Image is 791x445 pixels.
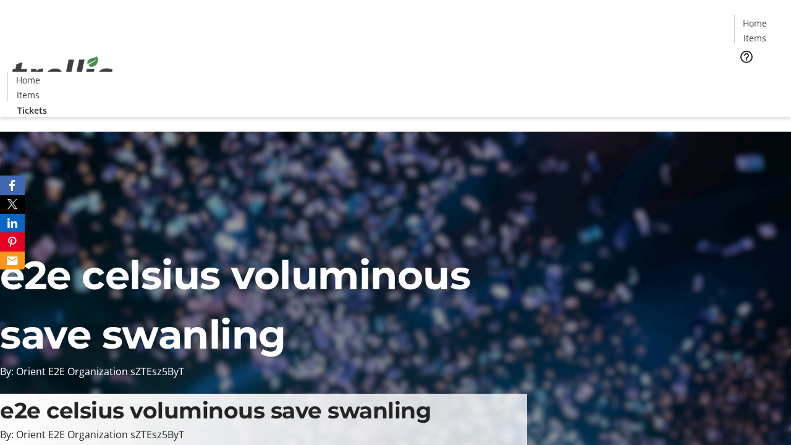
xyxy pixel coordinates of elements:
[17,104,47,117] span: Tickets
[744,72,774,85] span: Tickets
[17,88,40,101] span: Items
[16,74,40,87] span: Home
[743,17,767,30] span: Home
[7,104,57,117] a: Tickets
[735,17,774,30] a: Home
[734,44,759,69] button: Help
[7,43,117,104] img: Orient E2E Organization sZTEsz5ByT's Logo
[734,72,784,85] a: Tickets
[735,32,774,44] a: Items
[8,88,48,101] a: Items
[8,74,48,87] a: Home
[743,32,766,44] span: Items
